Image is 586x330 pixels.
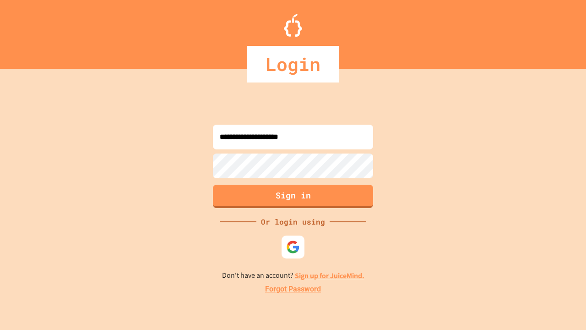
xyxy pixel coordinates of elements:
img: Logo.svg [284,14,302,37]
div: Or login using [256,216,330,227]
img: google-icon.svg [286,240,300,254]
a: Forgot Password [265,284,321,295]
a: Sign up for JuiceMind. [295,271,364,280]
p: Don't have an account? [222,270,364,281]
button: Sign in [213,185,373,208]
div: Login [247,46,339,82]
